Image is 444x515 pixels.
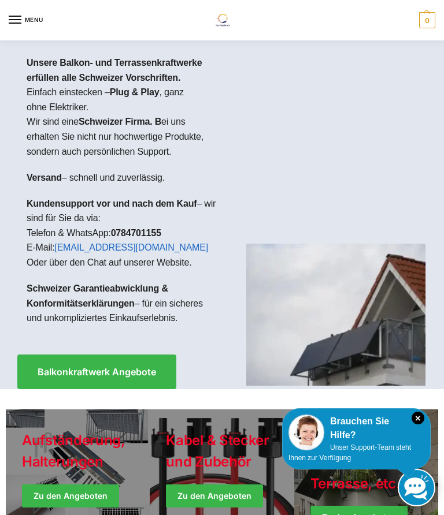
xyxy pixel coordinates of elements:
i: Schließen [412,412,424,424]
strong: Schweizer Garantieabwicklung & Konformitätserklärungen [27,283,168,308]
strong: 0784701155 [111,228,161,238]
span: Balkonkraftwerk Angebote [38,367,156,376]
div: Brauchen Sie Hilfe? [288,415,424,442]
img: Home 1 [246,244,425,386]
nav: Cart contents [416,12,435,28]
a: [EMAIL_ADDRESS][DOMAIN_NAME] [54,242,208,252]
strong: Unsere Balkon- und Terrassenkraftwerke erfüllen alle Schweizer Vorschriften. [27,58,202,83]
p: – für ein sicheres und unkompliziertes Einkaufserlebnis. [27,281,219,326]
p: – wir sind für Sie da via: Telefon & WhatsApp: E-Mail: Oder über den Chat auf unserer Website. [27,196,219,270]
a: 0 [416,12,435,28]
p: Wir sind eine ei uns erhalten Sie nicht nur hochwertige Produkte, sondern auch persönlichen Support. [27,114,219,159]
img: Customer service [288,415,324,450]
p: – schnell und zuverlässig. [27,170,219,185]
div: Einfach einstecken – , ganz ohne Elektriker. [17,46,228,346]
strong: Plug & Play [110,87,160,97]
strong: Versand [27,173,62,182]
img: Solaranlagen, Speicheranlagen und Energiesparprodukte [208,14,235,27]
a: Balkonkraftwerk Angebote [17,354,176,389]
button: Menu [9,12,43,29]
span: 0 [419,12,435,28]
strong: Schweizer Firma. B [79,117,161,126]
strong: Kundensupport vor und nach dem Kauf [27,199,197,208]
span: Unser Support-Team steht Ihnen zur Verfügung [288,443,411,462]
